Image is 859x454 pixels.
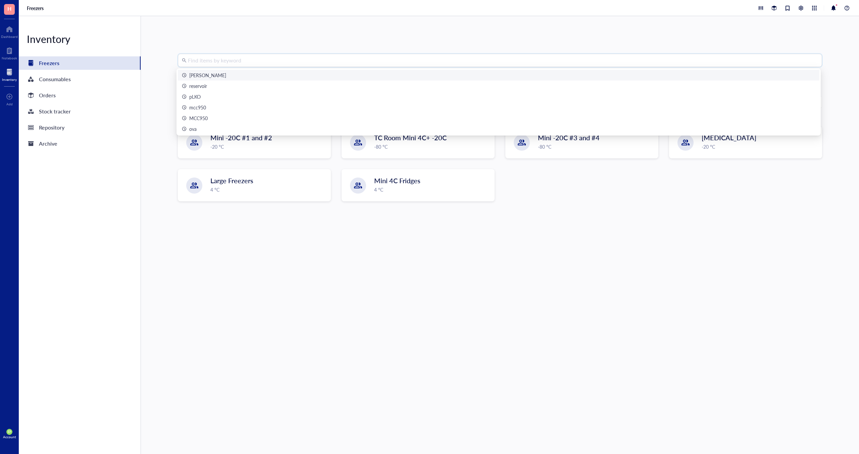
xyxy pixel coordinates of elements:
[39,123,64,132] div: Repository
[189,71,226,79] div: [PERSON_NAME]
[189,93,201,100] div: pLKO
[2,67,17,82] a: Inventory
[210,186,326,193] div: 4 °C
[19,56,141,70] a: Freezers
[189,104,206,111] div: mcc950
[1,35,18,39] div: Dashboard
[8,430,11,434] span: EP
[2,78,17,82] div: Inventory
[210,133,272,142] span: Mini -20C #1 and #2
[538,133,600,142] span: Mini -20C #3 and #4
[2,45,17,60] a: Notebook
[374,176,420,185] span: Mini 4C Fridges
[19,105,141,118] a: Stock tracker
[702,133,756,142] span: [MEDICAL_DATA]
[39,139,57,148] div: Archive
[19,89,141,102] a: Orders
[19,137,141,150] a: Archive
[3,435,16,439] div: Account
[27,5,45,11] a: Freezers
[189,125,197,133] div: ova
[189,114,208,122] div: MCC950
[39,58,59,68] div: Freezers
[39,74,71,84] div: Consumables
[19,72,141,86] a: Consumables
[210,143,326,150] div: -20 °C
[19,32,141,46] div: Inventory
[19,121,141,134] a: Repository
[374,133,447,142] span: TC Room Mini 4C+ -20C
[1,24,18,39] a: Dashboard
[210,176,253,185] span: Large Freezers
[702,143,818,150] div: -20 °C
[538,143,654,150] div: -80 °C
[2,56,17,60] div: Notebook
[374,186,490,193] div: 4 °C
[189,82,207,90] div: reservoir
[39,91,56,100] div: Orders
[374,143,490,150] div: -80 °C
[6,102,13,106] div: Add
[7,4,11,13] span: H
[39,107,71,116] div: Stock tracker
